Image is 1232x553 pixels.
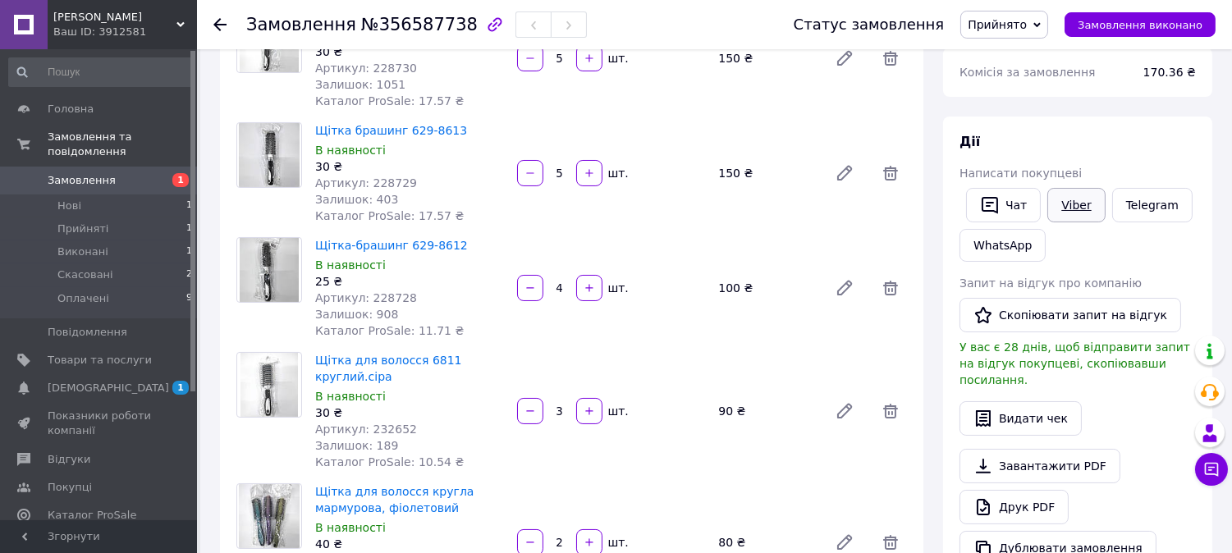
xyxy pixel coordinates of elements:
span: Товари та послуги [48,353,152,368]
input: Пошук [8,57,194,87]
img: Щітка-брашинг 629-8612 [240,238,299,302]
span: Виконані [57,245,108,259]
span: 1 [186,245,192,259]
button: Чат [966,188,1041,222]
a: Щітка-брашинг 629-8612 [315,239,468,252]
span: Залишок: 189 [315,439,398,452]
a: Щітка брашинг 629-8613 [315,124,467,137]
span: Оплачені [57,291,109,306]
a: Редагувати [828,272,861,304]
div: 25 ₴ [315,273,504,290]
a: Завантажити PDF [959,449,1120,483]
span: Покупці [48,480,92,495]
span: Каталог ProSale [48,508,136,523]
a: Редагувати [828,157,861,190]
span: Нові [57,199,81,213]
div: шт. [604,403,630,419]
span: 1 [186,222,192,236]
a: Редагувати [828,42,861,75]
span: Повідомлення [48,325,127,340]
span: Головна [48,102,94,117]
div: шт. [604,280,630,296]
span: Stella [53,10,176,25]
span: 170.36 ₴ [1143,66,1196,79]
div: 30 ₴ [315,158,504,175]
span: Артикул: 228728 [315,291,417,304]
span: Замовлення [246,15,356,34]
span: Написати покупцеві [959,167,1082,180]
button: Замовлення виконано [1065,12,1216,37]
div: шт. [604,534,630,551]
span: Залишок: 1051 [315,78,405,91]
span: В наявності [315,144,386,157]
span: В наявності [315,390,386,403]
span: Каталог ProSale: 17.57 ₴ [315,209,464,222]
img: Щітка для волосся 6811 круглий.сіра [240,353,298,417]
span: Артикул: 232652 [315,423,417,436]
span: 1 [172,173,189,187]
span: 1 [172,381,189,395]
span: Артикул: 228729 [315,176,417,190]
span: Артикул: 228730 [315,62,417,75]
span: Каталог ProSale: 11.71 ₴ [315,324,464,337]
a: WhatsApp [959,229,1046,262]
div: 150 ₴ [712,162,822,185]
span: Залишок: 403 [315,193,398,206]
div: Ваш ID: 3912581 [53,25,197,39]
span: 1 [186,199,192,213]
span: Показники роботи компанії [48,409,152,438]
div: 30 ₴ [315,404,504,421]
button: Видати чек [959,401,1082,436]
img: Щітка брашинг 629-8613 [239,123,300,187]
span: Замовлення та повідомлення [48,130,197,159]
div: шт. [604,165,630,181]
span: Відгуки [48,452,90,467]
span: В наявності [315,258,386,272]
a: Друк PDF [959,490,1069,524]
div: 40 ₴ [315,536,504,552]
span: Видалити [874,395,907,427]
button: Чат з покупцем [1195,453,1228,486]
span: Видалити [874,42,907,75]
span: Дії [959,134,980,149]
span: Скасовані [57,267,113,282]
span: Прийнято [968,18,1027,31]
span: Замовлення [48,173,116,188]
a: Щітка для волосся 6811 круглий.сіра [315,354,462,383]
div: 100 ₴ [712,276,822,299]
span: Замовлення виконано [1078,19,1202,31]
span: 9 [186,291,192,306]
a: Telegram [1112,188,1193,222]
img: Щітка для волосся кругла мармурова, фіолетовий [239,484,299,548]
span: Каталог ProSale: 10.54 ₴ [315,455,464,468]
button: Скопіювати запит на відгук [959,298,1181,332]
span: [DEMOGRAPHIC_DATA] [48,381,169,395]
span: Запит на відгук про компанію [959,276,1142,290]
span: 2 [186,267,192,282]
span: Видалити [874,157,907,190]
div: 90 ₴ [712,400,822,423]
div: 150 ₴ [712,47,822,70]
span: У вас є 28 днів, щоб відправити запит на відгук покупцеві, скопіювавши посилання. [959,340,1190,386]
a: Щітка для волосся кругла мармурова, фіолетовий [315,485,474,514]
a: Viber [1047,188,1105,222]
span: №356587738 [361,15,478,34]
span: Залишок: 908 [315,308,398,321]
a: Редагувати [828,395,861,427]
div: 30 ₴ [315,43,504,60]
span: Видалити [874,272,907,304]
span: Комісія за замовлення [959,66,1096,79]
span: Прийняті [57,222,108,236]
div: Статус замовлення [794,16,945,33]
div: шт. [604,50,630,66]
span: В наявності [315,521,386,534]
div: Повернутися назад [213,16,227,33]
span: Каталог ProSale: 17.57 ₴ [315,94,464,107]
